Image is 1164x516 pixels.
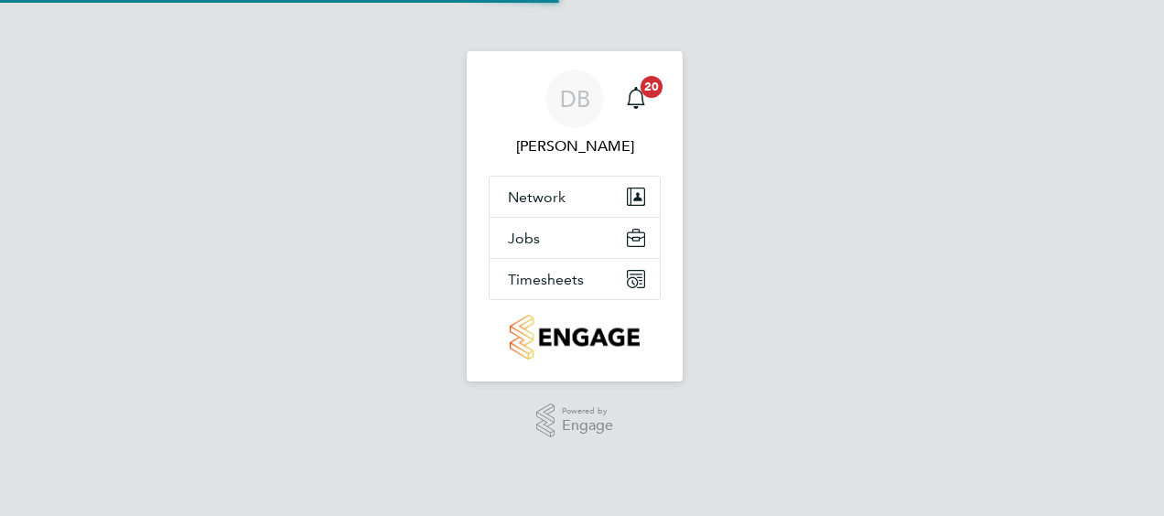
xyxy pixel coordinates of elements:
span: Dan Badger [489,135,661,157]
nav: Main navigation [467,51,683,382]
button: Timesheets [490,259,660,299]
span: Engage [562,418,613,434]
span: Network [508,188,566,206]
a: DB[PERSON_NAME] [489,70,661,157]
button: Jobs [490,218,660,258]
span: Jobs [508,230,540,247]
span: DB [560,87,590,111]
span: Timesheets [508,271,584,288]
a: Go to home page [489,315,661,360]
span: Powered by [562,403,613,419]
a: 20 [618,70,654,128]
a: Powered byEngage [536,403,614,438]
img: countryside-properties-logo-retina.png [510,315,639,360]
span: 20 [641,76,663,98]
button: Network [490,177,660,217]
